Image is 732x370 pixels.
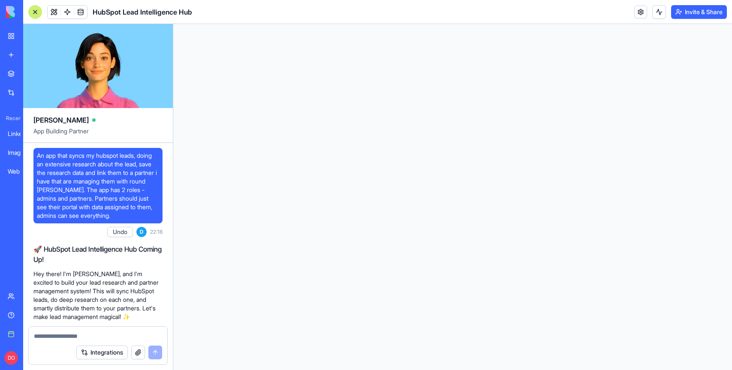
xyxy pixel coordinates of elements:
[671,5,727,19] button: Invite & Share
[6,6,59,18] img: logo
[3,163,37,180] a: Web Page Optimizer
[33,127,163,142] span: App Building Partner
[33,244,163,265] h2: 🚀 HubSpot Lead Intelligence Hub Coming Up!
[3,125,37,142] a: LinkedIn Profile Insights
[136,227,147,237] span: D
[8,167,32,176] div: Web Page Optimizer
[33,270,163,321] p: Hey there! I'm [PERSON_NAME], and I'm excited to build your lead research and partner management ...
[150,229,163,235] span: 22:18
[93,7,192,17] h1: HubSpot Lead Intelligence Hub
[3,144,37,161] a: Image Generator
[8,148,32,157] div: Image Generator
[8,129,32,138] div: LinkedIn Profile Insights
[76,346,128,359] button: Integrations
[33,325,163,342] p: First, I need to check if your HubSpot integration is connected to power this app.
[37,151,159,220] span: An app that syncs my hubspot leads, doing an extensive research about the lead, save the research...
[3,115,21,122] span: Recent
[4,351,18,365] span: DO
[33,115,89,125] span: [PERSON_NAME]
[107,227,133,237] button: Undo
